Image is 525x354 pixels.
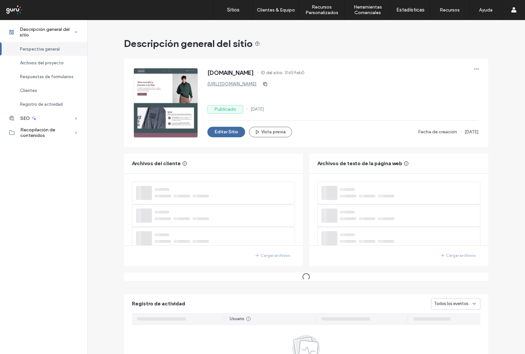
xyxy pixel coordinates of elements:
span: Perspectiva general [20,47,60,52]
button: Vista previa [249,127,292,137]
div: Usuario [225,313,316,325]
span: Clientes [20,88,37,93]
label: Estadísticas [396,7,425,13]
a: [URL][DOMAIN_NAME] [207,81,257,87]
label: Clientes & Equipo [257,7,295,13]
span: 31459ab0 [284,70,304,76]
span: Fecha de creación [418,128,457,136]
span: Ayuda [14,5,32,11]
span: Registro de actividad [20,102,63,107]
label: Herramientas Comerciales [345,4,390,15]
label: Recursos Personalizados [299,4,345,15]
label: Publicado [207,105,243,114]
span: [DOMAIN_NAME] [207,70,254,76]
span: Archivos del proyecto [20,60,64,65]
span: Archivos del cliente [132,160,181,167]
span: [DATE] [251,106,264,113]
span: Descripción general del sitio [124,37,260,50]
span: Todos los eventos [434,300,468,307]
label: Ayuda [479,7,493,13]
label: Sitios [227,7,240,13]
span: Respuestas de formularios [20,74,73,79]
button: Editar Sitio [207,127,245,137]
span: Registro de actividad [132,300,185,307]
span: ID del sitio: [261,70,283,76]
span: Archivos de texto de la página web [317,160,402,167]
span: Descripción general del sitio [20,27,74,38]
span: SEO [20,116,30,121]
span: [DATE] [465,129,478,135]
span: Recopilación de contenidos [20,127,74,138]
label: Recursos [440,7,460,13]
